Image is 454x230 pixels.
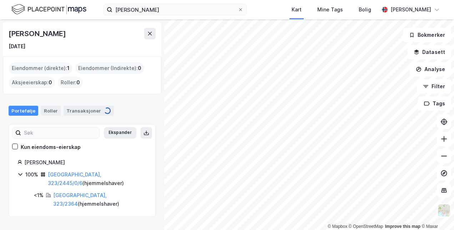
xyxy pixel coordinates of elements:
div: Kontrollprogram for chat [418,196,454,230]
div: Kun eiendoms-eierskap [21,143,81,151]
div: Roller [41,106,61,116]
div: Eiendommer (direkte) : [9,62,72,74]
span: 0 [49,78,52,87]
iframe: Chat Widget [418,196,454,230]
a: Mapbox [328,224,347,229]
button: Bokmerker [403,28,451,42]
div: 100% [25,170,38,179]
div: Mine Tags [317,5,343,14]
div: Transaksjoner [64,106,114,116]
span: 0 [76,78,80,87]
div: [PERSON_NAME] [24,158,147,167]
a: OpenStreetMap [349,224,383,229]
button: Filter [417,79,451,94]
div: [PERSON_NAME] [390,5,431,14]
img: logo.f888ab2527a4732fd821a326f86c7f29.svg [11,3,86,16]
div: Portefølje [9,106,38,116]
span: 0 [138,64,141,72]
div: <1% [34,191,44,200]
div: [DATE] [9,42,25,51]
input: Søk [21,127,99,138]
div: ( hjemmelshaver ) [48,170,147,187]
div: Eiendommer (Indirekte) : [75,62,144,74]
div: [PERSON_NAME] [9,28,67,39]
a: Improve this map [385,224,420,229]
div: Kart [292,5,302,14]
div: ( hjemmelshaver ) [53,191,147,208]
div: Bolig [359,5,371,14]
img: spinner.a6d8c91a73a9ac5275cf975e30b51cfb.svg [104,107,111,114]
a: [GEOGRAPHIC_DATA], 323/2364 [53,192,107,207]
button: Tags [418,96,451,111]
span: 1 [67,64,70,72]
button: Analyse [410,62,451,76]
a: [GEOGRAPHIC_DATA], 323/2445/0/6 [48,171,101,186]
div: Aksjeeierskap : [9,77,55,88]
button: Ekspander [104,127,136,139]
button: Datasett [408,45,451,59]
input: Søk på adresse, matrikkel, gårdeiere, leietakere eller personer [112,4,238,15]
div: Roller : [58,77,83,88]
